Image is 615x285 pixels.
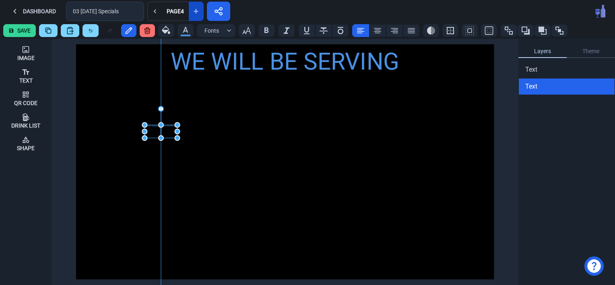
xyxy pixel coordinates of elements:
[567,45,615,58] a: Theme
[3,2,63,21] button: Dashboard
[111,44,459,80] div: WE WILL BE SERVING
[595,5,605,18] img: Pub Menu
[11,123,40,128] div: Drink List
[17,145,35,151] div: Shape
[3,24,36,37] button: Save
[3,87,48,109] button: Qr Code
[14,100,37,106] div: Qr Code
[165,8,186,14] div: Page 4
[162,2,189,21] button: Page4
[3,64,48,87] button: Text
[200,27,223,35] div: Fonts
[3,42,48,64] button: Image
[525,82,537,91] span: Text
[3,109,48,132] button: Drink List
[518,45,567,58] a: Layers
[17,55,35,61] div: Image
[197,24,235,37] button: Fonts
[525,65,537,74] span: Text
[3,132,48,155] button: Shape
[144,125,177,138] div: [PERSON_NAME]'S FANTABULOUS FRIED CHICKEN
[19,78,33,83] div: Text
